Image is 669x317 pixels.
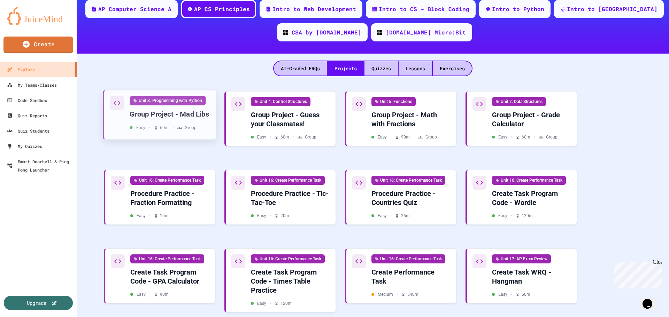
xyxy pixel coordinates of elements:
[377,30,382,35] img: CODE_logo_RGB.png
[292,28,361,37] div: CSA by [DOMAIN_NAME]
[371,110,451,128] div: Group Project - Math with Fractions
[251,110,330,128] div: Group Project - Guess your Classmates!
[371,134,437,140] div: Easy 90 m
[7,7,70,25] img: logo-orange.svg
[371,97,416,106] div: Unit 5: Functions
[293,134,294,140] span: •
[397,291,398,298] span: •
[413,134,415,140] span: •
[251,300,292,307] div: Easy 120 m
[371,268,451,286] div: Create Performance Task
[7,96,47,104] div: Code Sandbox
[27,299,46,307] div: Upgrade
[251,176,325,185] div: Unit 16: Create Performance Task
[272,5,356,13] div: Intro to Web Development
[492,268,571,286] div: Create Task WRQ - Hangman
[492,134,557,140] div: Easy 60 m
[492,213,533,219] div: Easy 120 m
[511,291,512,298] span: •
[130,110,210,119] div: Group Project - Mad Libs
[251,189,330,207] div: Procedure Practice - Tic-Tac-Toe
[364,61,398,76] div: Quizzes
[130,125,197,131] div: Easy 60 m
[386,28,466,37] div: [DOMAIN_NAME] Micro:Bit
[270,134,271,140] span: •
[425,134,437,140] span: Group
[130,189,209,207] div: Procedure Practice - Fraction Formatting
[283,30,288,35] img: CODE_logo_RGB.png
[172,125,174,131] span: •
[433,61,472,76] div: Exercises
[492,97,546,106] div: Unit 7: Data Structures
[492,110,571,128] div: Group Project - Grade Calculator
[305,134,316,140] span: Group
[640,289,662,310] iframe: chat widget
[274,61,327,76] div: AI-Graded FRQs
[371,176,445,185] div: Unit 16: Create Performance Task
[492,189,571,207] div: Create Task Program Code - Wordle
[130,213,169,219] div: Easy 15 m
[371,213,410,219] div: Easy 25 m
[251,134,316,140] div: Easy 60 m
[390,213,392,219] span: •
[149,125,150,131] span: •
[7,65,35,74] div: Explore
[371,291,418,298] div: Medium 540 m
[270,213,271,219] span: •
[492,254,551,263] div: Unit 17: AP Exam Review
[270,300,271,307] span: •
[3,37,73,53] a: Create
[7,81,57,89] div: My Teams/Classes
[371,189,451,207] div: Procedure Practice - Countries Quiz
[390,134,392,140] span: •
[7,142,42,150] div: My Quizzes
[399,61,432,76] div: Lessons
[98,5,171,13] div: AP Computer Science A
[7,157,74,174] div: Smart Doorbell & Ping Pong Launcher
[511,134,512,140] span: •
[567,5,658,13] div: Intro to [GEOGRAPHIC_DATA]
[130,291,169,298] div: Easy 90 m
[492,176,566,185] div: Unit 16: Create Performance Task
[379,5,469,13] div: Intro to CS - Block Coding
[492,291,530,298] div: Easy 60 m
[546,134,557,140] span: Group
[149,291,151,298] span: •
[130,268,209,286] div: Create Task Program Code - GPA Calculator
[149,213,151,219] span: •
[251,268,330,295] div: Create Task Program Code - Times Table Practice
[251,213,289,219] div: Easy 20 m
[7,127,49,135] div: Quiz Students
[492,5,544,13] div: Intro to Python
[251,254,325,263] div: Unit 16: Create Performance Task
[534,134,535,140] span: •
[7,111,47,120] div: Quiz Reports
[130,176,204,185] div: Unit 16: Create Performance Task
[511,213,512,219] span: •
[130,96,206,105] div: Unit 3: Programming with Python
[251,97,310,106] div: Unit 4: Control Structures
[371,254,445,263] div: Unit 16: Create Performance Task
[194,5,250,13] div: AP CS Principles
[3,3,48,44] div: Chat with us now!Close
[130,254,204,263] div: Unit 16: Create Performance Task
[611,259,662,288] iframe: chat widget
[185,125,197,131] span: Group
[328,61,364,76] div: Projects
